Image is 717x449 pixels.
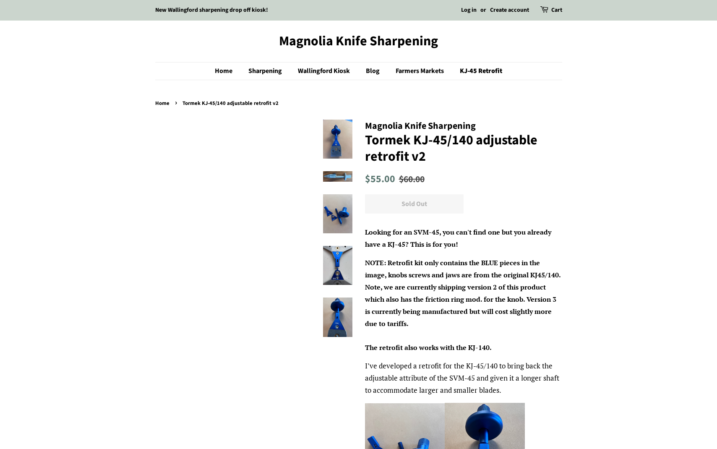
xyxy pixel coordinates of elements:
button: Sold Out [365,194,464,214]
a: New Wallingford sharpening drop off kiosk! [155,6,268,14]
a: KJ-45 Retrofit [454,63,502,80]
a: Create account [490,6,529,14]
a: Wallingford Kiosk [292,63,358,80]
a: Log in [461,6,477,14]
span: $55.00 [365,172,395,186]
li: or [480,5,486,16]
s: $60.00 [399,173,425,186]
p: I’ve developed a retrofit for the KJ-45/140 to bring back the adjustable attribute of the SVM-45 ... [365,360,562,397]
span: › [175,97,179,108]
a: Blog [360,63,388,80]
img: Tormek KJ-45/140 adjustable retrofit v2 [323,298,352,337]
img: Tormek KJ-45/140 adjustable retrofit v2 [323,194,352,233]
a: Magnolia Knife Sharpening [155,33,562,49]
img: Tormek KJ-45/140 adjustable retrofit v2 [323,120,352,159]
img: Tormek KJ-45/140 adjustable retrofit v2 [323,246,352,285]
h1: Tormek KJ-45/140 adjustable retrofit v2 [365,132,562,164]
span: NOTE: Retrofit kit only contains the BLUE pieces in the image, knobs screws and jaws are from the... [365,258,561,352]
a: Home [155,99,172,107]
span: Looking for an SVM-45, you can't find one but you already have a KJ-45? This is for you! [365,227,551,249]
span: Tormek KJ-45/140 adjustable retrofit v2 [183,99,281,107]
a: Home [215,63,241,80]
img: Tormek KJ-45/140 adjustable retrofit v2 [323,171,352,182]
a: Sharpening [242,63,290,80]
a: Cart [551,5,562,16]
a: Farmers Markets [389,63,452,80]
span: Sold Out [402,199,427,209]
span: Magnolia Knife Sharpening [365,119,476,133]
nav: breadcrumbs [155,99,562,108]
